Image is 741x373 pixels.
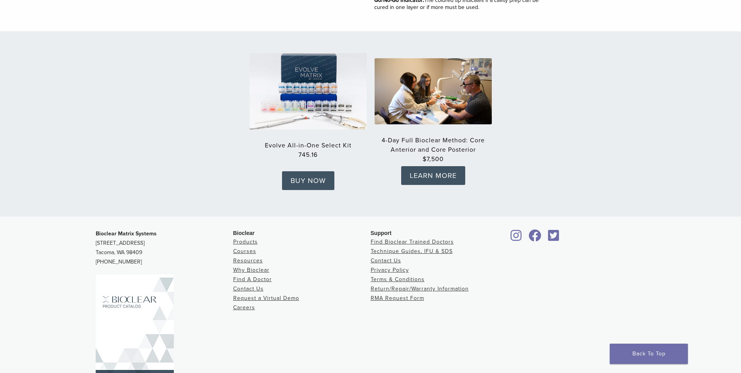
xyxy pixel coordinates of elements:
[526,234,544,242] a: Bioclear
[96,230,157,237] strong: Bioclear Matrix Systems
[233,230,255,236] span: Bioclear
[233,267,270,273] a: Why Bioclear
[508,234,525,242] a: Bioclear
[610,344,688,364] a: Back To Top
[371,239,454,245] a: Find Bioclear Trained Doctors
[546,234,562,242] a: Bioclear
[371,230,392,236] span: Support
[233,304,255,311] a: Careers
[233,257,263,264] a: Resources
[401,166,465,185] a: LEARN MORE
[375,154,492,164] strong: $7,500
[371,295,424,301] a: RMA Request Form
[96,229,233,267] p: [STREET_ADDRESS] Tacoma, WA 98409 [PHONE_NUMBER]
[250,150,367,160] strong: 745.16
[371,257,401,264] a: Contact Us
[233,285,264,292] a: Contact Us
[250,142,367,160] a: Evolve All-in-One Select Kit745.16
[233,276,272,283] a: Find A Doctor
[375,136,492,164] a: 4-Day Full Bioclear Method: Core Anterior and Core Posterior$7,500
[233,248,256,255] a: Courses
[371,267,409,273] a: Privacy Policy
[233,295,299,301] a: Request a Virtual Demo
[233,239,258,245] a: Products
[371,276,425,283] a: Terms & Conditions
[371,248,453,255] a: Technique Guides, IFU & SDS
[371,285,469,292] a: Return/Repair/Warranty Information
[282,171,334,190] a: BUY NOW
